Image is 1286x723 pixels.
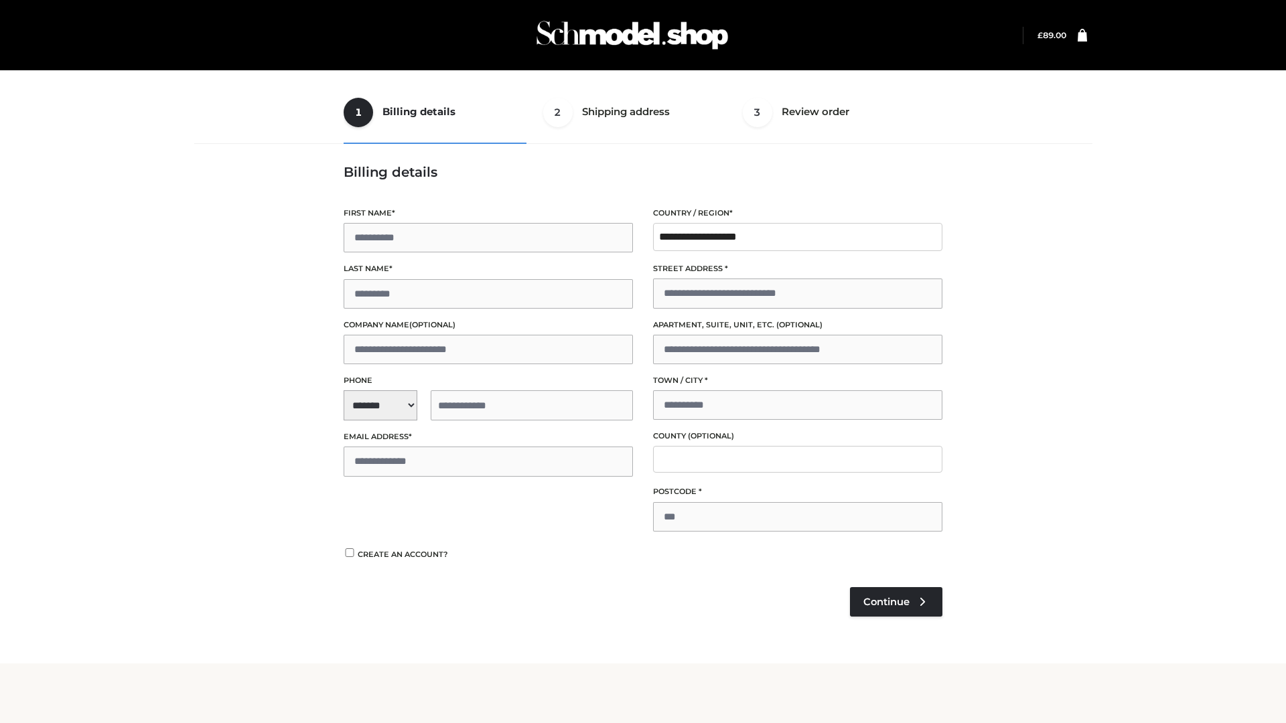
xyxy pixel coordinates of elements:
[653,485,942,498] label: Postcode
[776,320,823,329] span: (optional)
[344,548,356,557] input: Create an account?
[653,207,942,220] label: Country / Region
[532,9,733,62] img: Schmodel Admin 964
[344,374,633,387] label: Phone
[688,431,734,440] span: (optional)
[653,319,942,331] label: Apartment, suite, unit, etc.
[653,262,942,275] label: Street address
[344,164,942,180] h3: Billing details
[344,207,633,220] label: First name
[344,430,633,443] label: Email address
[1038,30,1043,40] span: £
[850,587,942,617] a: Continue
[409,320,455,329] span: (optional)
[344,262,633,275] label: Last name
[358,550,448,559] span: Create an account?
[344,319,633,331] label: Company name
[653,374,942,387] label: Town / City
[863,596,910,608] span: Continue
[1038,30,1066,40] bdi: 89.00
[653,430,942,443] label: County
[1038,30,1066,40] a: £89.00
